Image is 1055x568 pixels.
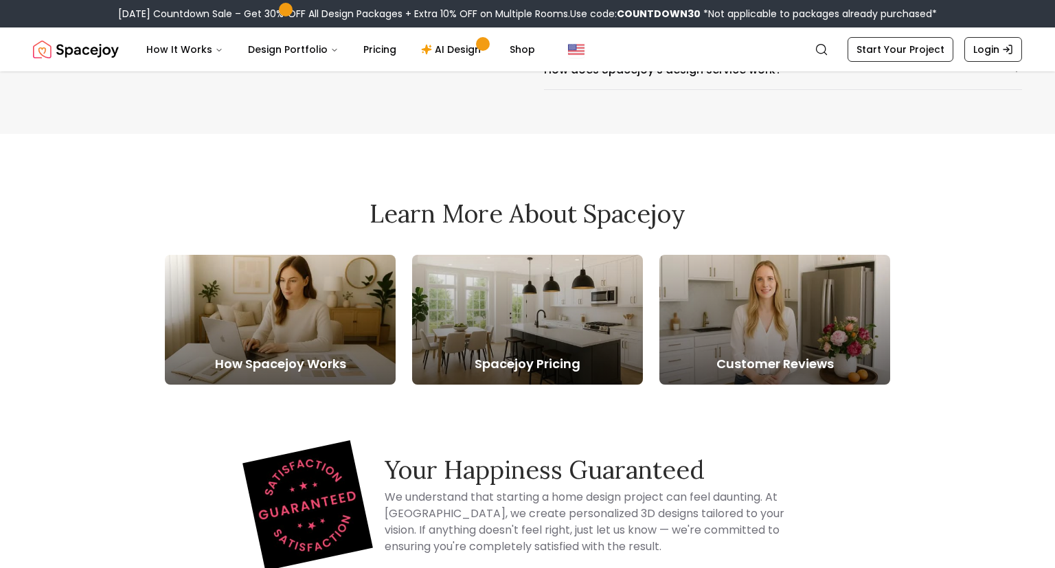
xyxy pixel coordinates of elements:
b: COUNTDOWN30 [617,7,701,21]
a: Spacejoy Pricing [412,255,643,385]
button: How It Works [135,36,234,63]
h5: Customer Reviews [659,354,890,374]
span: Use code: [570,7,701,21]
a: AI Design [410,36,496,63]
a: How Spacejoy Works [165,255,396,385]
h3: Your Happiness Guaranteed [385,456,802,484]
img: Spacejoy Logo [33,36,119,63]
a: Pricing [352,36,407,63]
a: Shop [499,36,546,63]
h2: Learn More About Spacejoy [165,200,890,227]
nav: Main [135,36,546,63]
a: Start Your Project [848,37,953,62]
h5: Spacejoy Pricing [412,354,643,374]
h5: How Spacejoy Works [165,354,396,374]
a: Login [964,37,1022,62]
span: *Not applicable to packages already purchased* [701,7,937,21]
nav: Global [33,27,1022,71]
a: Spacejoy [33,36,119,63]
img: United States [568,41,585,58]
div: Happiness Guarantee Information [220,451,835,560]
button: Design Portfolio [237,36,350,63]
div: [DATE] Countdown Sale – Get 30% OFF All Design Packages + Extra 10% OFF on Multiple Rooms. [118,7,937,21]
a: Customer Reviews [659,255,890,385]
h4: We understand that starting a home design project can feel daunting. At [GEOGRAPHIC_DATA], we cre... [385,489,802,555]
